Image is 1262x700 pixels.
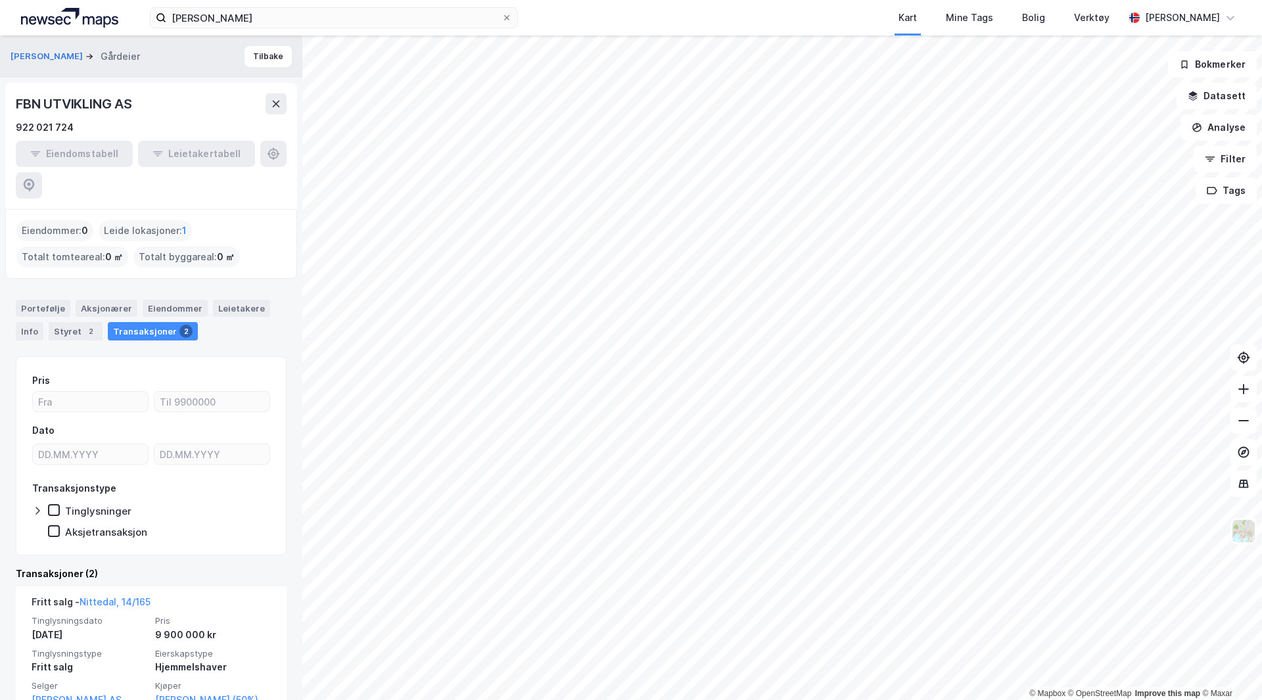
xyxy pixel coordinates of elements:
[32,480,116,496] div: Transaksjonstype
[1029,689,1065,698] a: Mapbox
[32,648,147,659] span: Tinglysningstype
[899,10,917,26] div: Kart
[32,615,147,626] span: Tinglysningsdato
[16,120,74,135] div: 922 021 724
[155,615,271,626] span: Pris
[1177,83,1257,109] button: Datasett
[49,322,103,340] div: Styret
[33,444,148,464] input: DD.MM.YYYY
[1196,177,1257,204] button: Tags
[105,249,123,265] span: 0 ㎡
[154,392,269,411] input: Til 9900000
[65,505,131,517] div: Tinglysninger
[155,659,271,675] div: Hjemmelshaver
[33,392,148,411] input: Fra
[1074,10,1110,26] div: Verktøy
[101,49,140,64] div: Gårdeier
[155,680,271,691] span: Kjøper
[80,596,151,607] a: Nittedal, 14/165
[84,325,97,338] div: 2
[1145,10,1220,26] div: [PERSON_NAME]
[99,220,192,241] div: Leide lokasjoner :
[16,93,135,114] div: FBN UTVIKLING AS
[946,10,993,26] div: Mine Tags
[65,526,147,538] div: Aksjetransaksjon
[32,423,55,438] div: Dato
[179,325,193,338] div: 2
[143,300,208,317] div: Eiendommer
[32,659,147,675] div: Fritt salg
[166,8,502,28] input: Søk på adresse, matrikkel, gårdeiere, leietakere eller personer
[82,223,88,239] span: 0
[108,322,198,340] div: Transaksjoner
[217,249,235,265] span: 0 ㎡
[21,8,118,28] img: logo.a4113a55bc3d86da70a041830d287a7e.svg
[76,300,137,317] div: Aksjonærer
[16,566,287,582] div: Transaksjoner (2)
[16,300,70,317] div: Portefølje
[11,50,85,63] button: [PERSON_NAME]
[1231,519,1256,544] img: Z
[1135,689,1200,698] a: Improve this map
[1068,689,1132,698] a: OpenStreetMap
[213,300,270,317] div: Leietakere
[16,246,128,268] div: Totalt tomteareal :
[1180,114,1257,141] button: Analyse
[16,322,43,340] div: Info
[16,220,93,241] div: Eiendommer :
[32,627,147,643] div: [DATE]
[32,373,50,388] div: Pris
[182,223,187,239] span: 1
[1196,637,1262,700] iframe: Chat Widget
[1196,637,1262,700] div: Kontrollprogram for chat
[1194,146,1257,172] button: Filter
[155,627,271,643] div: 9 900 000 kr
[32,680,147,691] span: Selger
[32,594,151,615] div: Fritt salg -
[154,444,269,464] input: DD.MM.YYYY
[245,46,292,67] button: Tilbake
[1168,51,1257,78] button: Bokmerker
[155,648,271,659] span: Eierskapstype
[133,246,240,268] div: Totalt byggareal :
[1022,10,1045,26] div: Bolig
